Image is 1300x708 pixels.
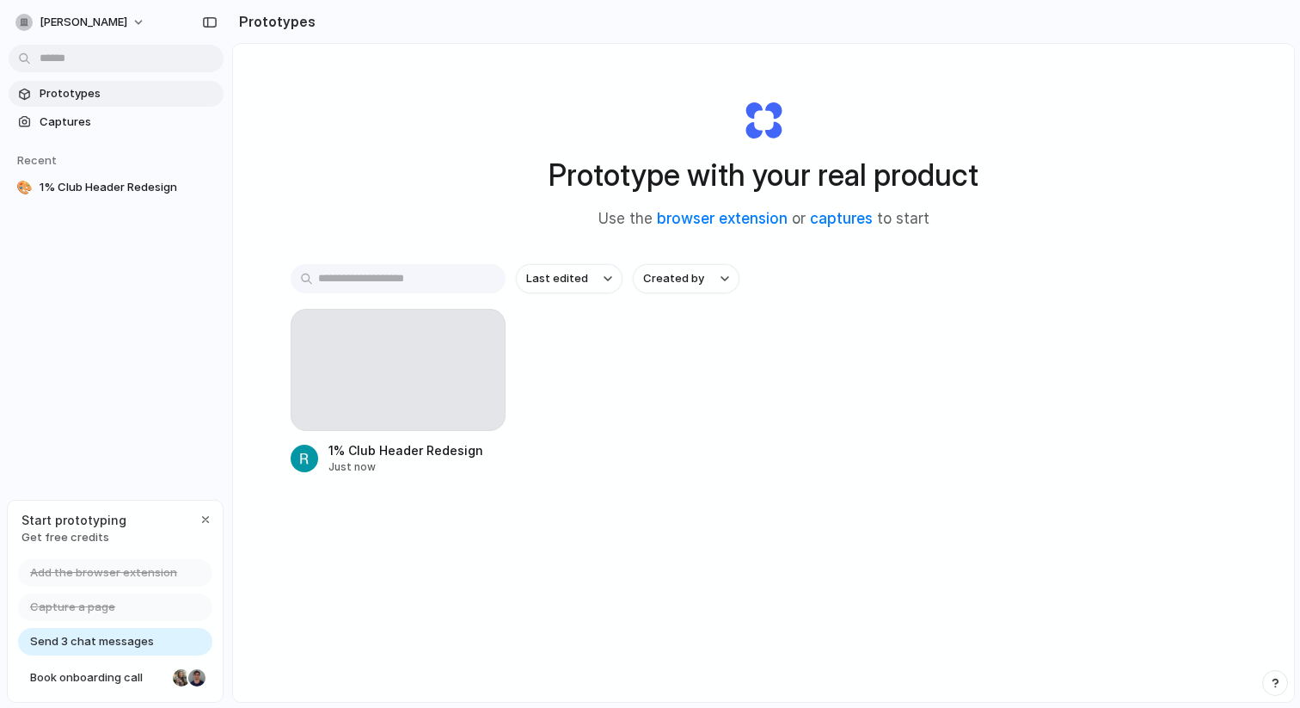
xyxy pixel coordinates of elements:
a: Book onboarding call [18,664,212,692]
div: 1% Club Header Redesign [328,441,483,459]
div: 🎨 [15,179,33,196]
span: Captures [40,114,217,131]
h1: Prototype with your real product [549,152,978,198]
span: Recent [17,153,57,167]
button: Created by [633,264,739,293]
div: Nicole Kubica [171,668,192,688]
a: browser extension [657,210,788,227]
span: Send 3 chat messages [30,633,154,650]
a: Captures [9,109,224,135]
a: 🎨1% Club Header Redesign [9,175,224,200]
span: [PERSON_NAME] [40,14,127,31]
div: Christian Iacullo [187,668,207,688]
a: captures [810,210,873,227]
span: Capture a page [30,599,115,616]
span: Start prototyping [21,511,126,529]
h2: Prototypes [232,11,316,32]
span: Get free credits [21,529,126,546]
span: Use the or to start [598,208,929,231]
button: [PERSON_NAME] [9,9,154,36]
span: 1% Club Header Redesign [40,179,217,196]
a: Prototypes [9,81,224,107]
span: Add the browser extension [30,564,177,582]
span: Book onboarding call [30,669,166,686]
button: Last edited [516,264,622,293]
span: Last edited [526,270,588,287]
a: 1% Club Header RedesignJust now [291,309,506,475]
span: Prototypes [40,85,217,102]
div: Just now [328,459,483,475]
span: Created by [643,270,704,287]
